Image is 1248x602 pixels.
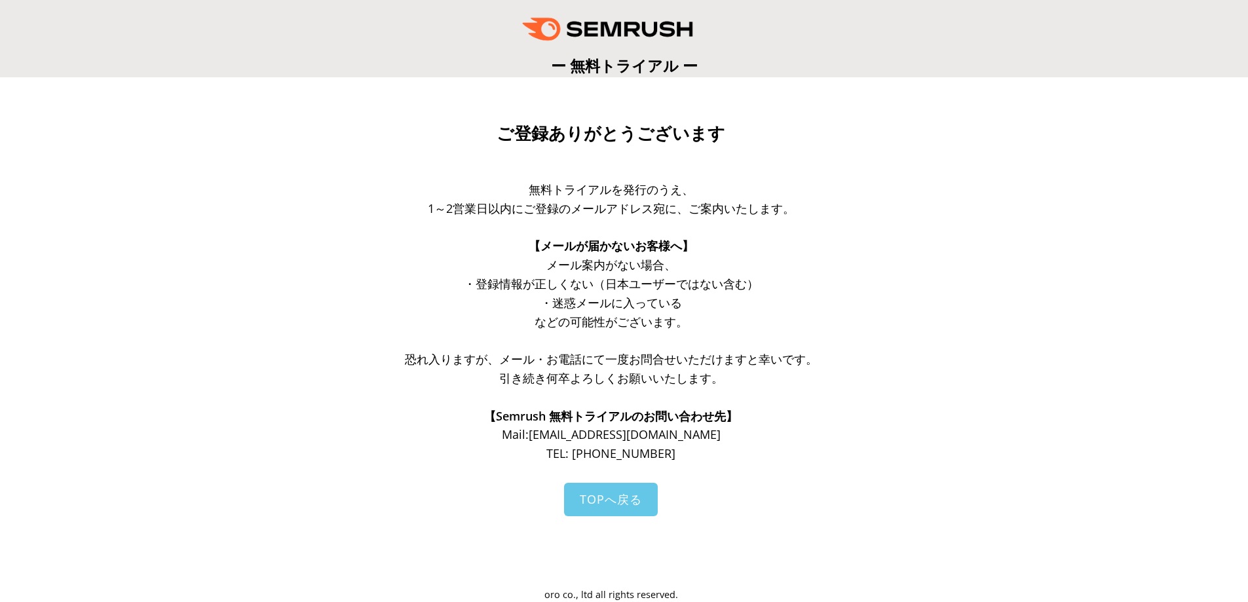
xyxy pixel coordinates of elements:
[484,408,738,424] span: 【Semrush 無料トライアルのお問い合わせ先】
[546,445,675,461] span: TEL: [PHONE_NUMBER]
[502,426,721,442] span: Mail: [EMAIL_ADDRESS][DOMAIN_NAME]
[529,181,694,197] span: 無料トライアルを発行のうえ、
[529,238,694,254] span: 【メールが届かないお客様へ】
[464,276,759,292] span: ・登録情報が正しくない（日本ユーザーではない含む）
[546,257,676,273] span: メール案内がない場合、
[497,124,725,143] span: ご登録ありがとうございます
[535,314,688,329] span: などの可能性がございます。
[499,370,723,386] span: 引き続き何卒よろしくお願いいたします。
[551,55,698,76] span: ー 無料トライアル ー
[564,483,658,516] a: TOPへ戻る
[540,295,682,310] span: ・迷惑メールに入っている
[428,200,795,216] span: 1～2営業日以内にご登録のメールアドレス宛に、ご案内いたします。
[580,491,642,507] span: TOPへ戻る
[405,351,818,367] span: 恐れ入りますが、メール・お電話にて一度お問合せいただけますと幸いです。
[544,588,678,601] span: oro co., ltd all rights reserved.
